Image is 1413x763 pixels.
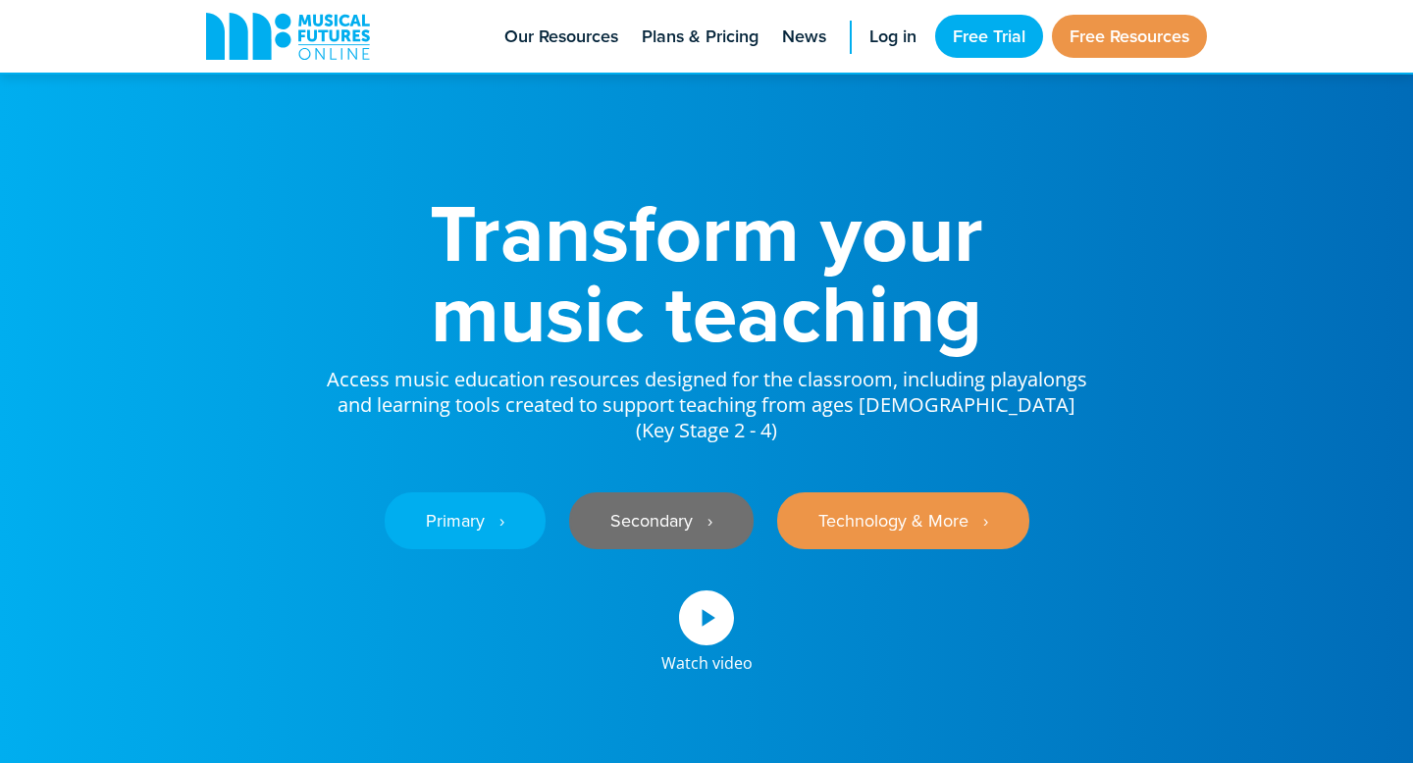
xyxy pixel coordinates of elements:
a: Free Resources [1052,15,1207,58]
span: Plans & Pricing [642,24,759,50]
h1: Transform your music teaching [324,192,1089,353]
span: News [782,24,826,50]
p: Access music education resources designed for the classroom, including playalongs and learning to... [324,353,1089,443]
a: Technology & More ‎‏‏‎ ‎ › [777,492,1029,549]
a: Free Trial [935,15,1043,58]
span: Log in [869,24,916,50]
a: Secondary ‎‏‏‎ ‎ › [569,492,754,549]
div: Watch video [661,645,753,671]
span: Our Resources [504,24,618,50]
a: Primary ‎‏‏‎ ‎ › [385,492,546,549]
